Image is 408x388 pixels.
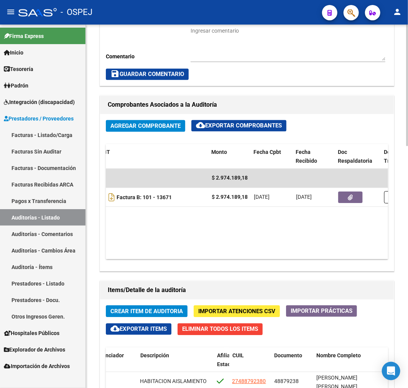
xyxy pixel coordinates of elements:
datatable-header-cell: Fecha Recibido [293,144,335,170]
datatable-header-cell: Doc Respaldatoria [335,144,381,170]
button: Crear Item de Auditoria [106,305,188,317]
span: Padrón [4,81,28,90]
span: Prestadores / Proveedores [4,114,74,123]
datatable-header-cell: CUIL [229,348,271,381]
i: Descargar documento [107,192,117,204]
div: Open Intercom Messenger [382,362,400,380]
button: Exportar Items [106,324,171,335]
span: Fecha Recibido [296,149,317,164]
mat-icon: cloud_download [110,324,120,334]
span: Afiliado Estado [217,353,236,368]
span: $ 2.974.189,18 [212,175,248,181]
span: Tesorería [4,65,33,73]
p: Comentario [106,52,191,61]
h1: Comprobantes Asociados a la Auditoría [108,99,386,111]
span: Integración (discapacidad) [4,98,75,106]
mat-icon: save [110,69,120,79]
span: Eliminar Todos los Items [182,326,258,333]
span: Documento [275,353,303,359]
span: Importar Prácticas [291,308,352,315]
span: Agregar Comprobante [110,123,181,130]
button: Importar Atenciones CSV [194,305,280,317]
button: Guardar Comentario [106,69,189,80]
span: Descripción [140,353,169,359]
button: Agregar Comprobante [106,120,185,132]
span: Inicio [4,48,23,57]
span: Explorador de Archivos [4,345,65,354]
span: Exportar Items [110,326,167,333]
datatable-header-cell: Descripción [137,348,214,381]
datatable-header-cell: Fecha Cpbt [250,144,293,170]
span: HABITACION AISLAMIENTO [140,378,207,385]
span: Exportar Comprobantes [196,122,282,129]
button: Eliminar Todos los Items [178,324,263,335]
span: Comentario Gerenciador [64,353,124,359]
mat-icon: cloud_download [196,121,205,130]
span: Crear Item de Auditoria [110,308,183,315]
span: - OSPEJ [61,4,92,21]
h1: Items/Detalle de la auditoría [108,284,386,297]
span: CUIL [232,353,244,359]
datatable-header-cell: Afiliado Estado [214,348,229,381]
span: 48879238 [275,378,299,385]
span: Firma Express [4,32,44,40]
span: Monto [211,149,227,155]
mat-icon: menu [6,7,15,17]
strong: Factura B: 101 - 13671 [117,195,172,201]
button: Importar Prácticas [286,305,357,317]
datatable-header-cell: Documento [271,348,314,381]
span: Importar Atenciones CSV [198,308,275,315]
span: [DATE] [296,194,312,200]
datatable-header-cell: Nombre Completo [314,348,390,381]
datatable-header-cell: Monto [208,144,250,170]
strong: $ 2.974.189,18 [212,194,248,200]
span: Guardar Comentario [110,71,184,78]
span: Nombre Completo [317,353,361,359]
span: [DATE] [254,194,270,200]
span: 27488792380 [232,378,266,385]
button: Exportar Comprobantes [191,120,286,132]
span: Fecha Cpbt [253,149,281,155]
datatable-header-cell: CPBT [93,144,208,170]
span: CPBT [96,149,110,155]
span: Hospitales Públicos [4,329,59,337]
span: Importación de Archivos [4,362,70,370]
span: Doc Respaldatoria [338,149,372,164]
mat-icon: person [393,7,402,17]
